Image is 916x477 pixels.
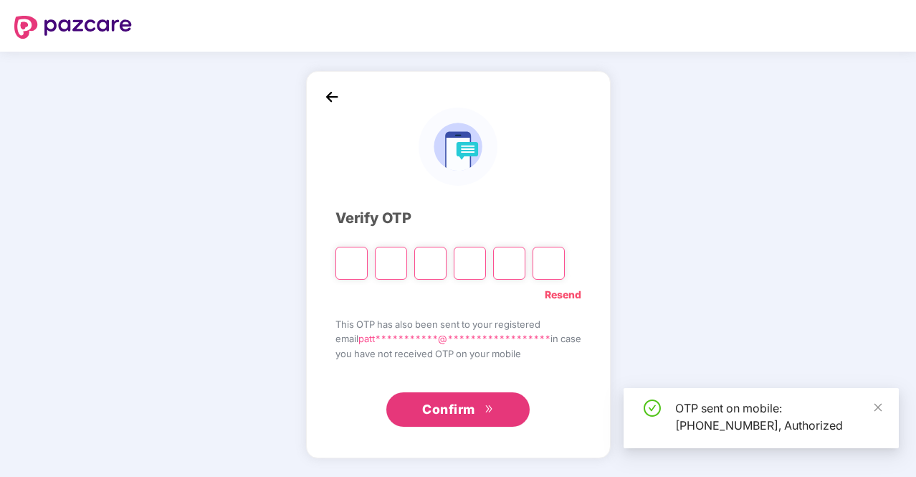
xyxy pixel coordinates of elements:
[335,207,581,230] div: Verify OTP
[375,247,407,280] input: Digit 2
[386,392,530,427] button: Confirmdouble-right
[335,317,581,331] span: This OTP has also been sent to your registered
[454,247,486,280] input: Digit 4
[419,108,497,186] img: logo
[493,247,525,280] input: Digit 5
[485,405,494,416] span: double-right
[644,400,661,417] span: check-circle
[873,402,883,412] span: close
[422,400,475,420] span: Confirm
[533,247,565,280] input: Digit 6
[14,16,132,39] img: logo
[414,247,447,280] input: Digit 3
[335,331,581,346] span: email in case
[335,247,368,280] input: Please enter verification code. Digit 1
[545,287,581,303] a: Resend
[321,86,343,108] img: back_icon
[335,346,581,361] span: you have not received OTP on your mobile
[675,400,882,434] div: OTP sent on mobile: [PHONE_NUMBER], Authorized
